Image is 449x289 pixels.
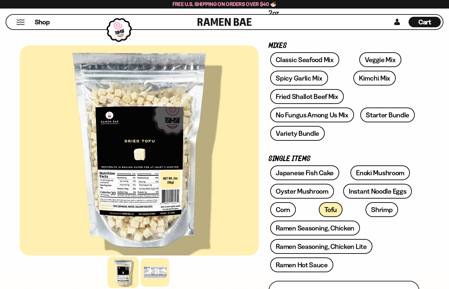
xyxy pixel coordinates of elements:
a: Ramen Seasoning, Chicken Lite [270,239,372,254]
a: Kimchi Mix [353,71,396,85]
a: Oyster Mushroom [270,184,334,199]
a: Classic Seafood Mix [270,52,339,67]
a: Corn [270,202,296,217]
a: Starter Bundle [360,108,415,122]
a: Instant Noodle Eggs [343,184,412,199]
a: Variety Bundle [270,126,325,141]
span: Shop [35,18,50,27]
a: Japanese Fish Cake [270,165,339,180]
a: Ramen Hot Sauce [270,257,333,272]
a: Fried Shallot Beef Mix [270,89,343,104]
a: Veggie Mix [359,52,401,67]
p: Mixes [269,43,419,49]
a: Enoki Mushroom [350,165,410,180]
a: Spicy Garlic Mix [270,71,328,85]
a: Shop [35,17,50,27]
a: No Fungus Among Us Mix [270,108,354,122]
a: Ramen Seasoning, Chicken [270,221,360,235]
p: Single Items [269,156,419,162]
span: Free U.S. Shipping on Orders over $40 🍜 [173,1,277,7]
a: Shrimp [366,202,398,217]
span: Cart [418,18,431,26]
button: Mobile Menu Trigger [16,19,25,25]
div: Cart [409,15,441,29]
